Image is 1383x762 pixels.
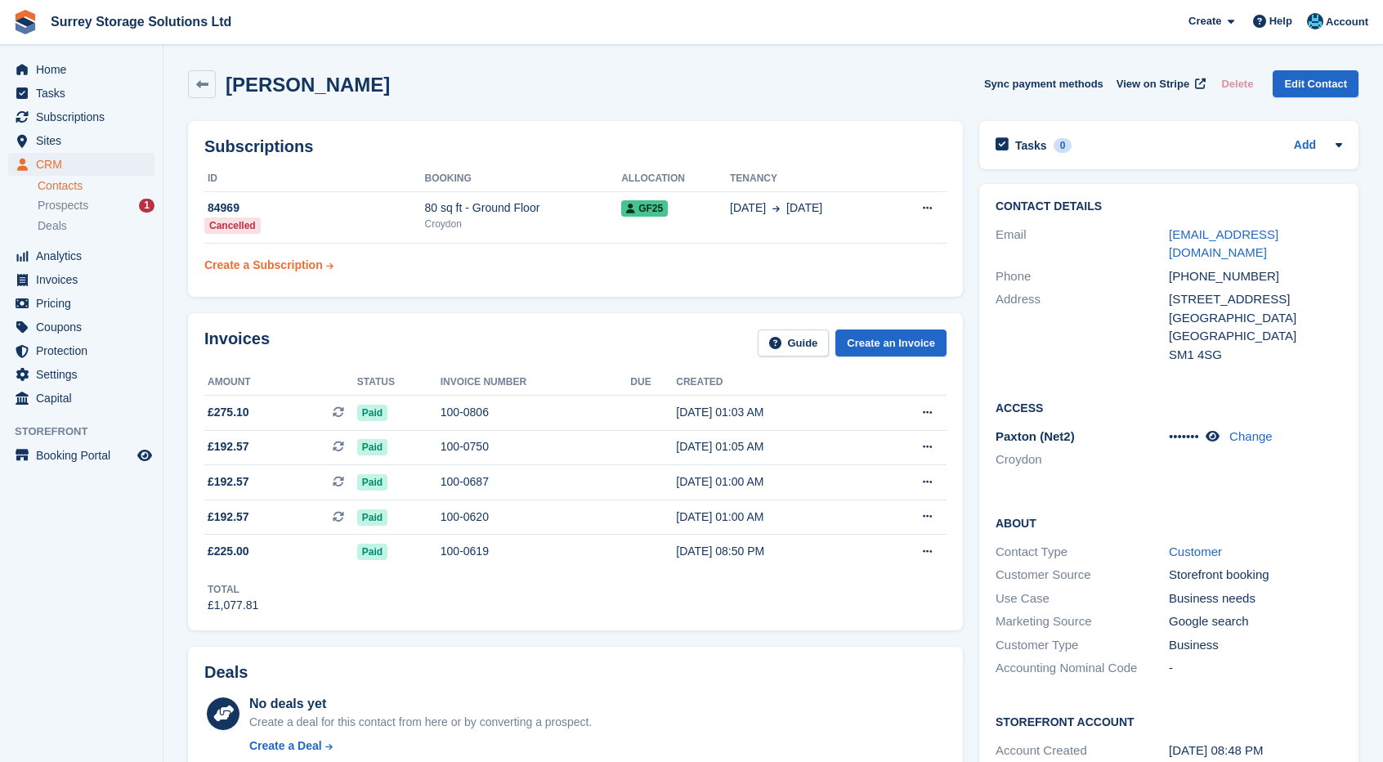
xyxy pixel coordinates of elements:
[424,217,621,231] div: Croydon
[786,199,822,217] span: [DATE]
[1169,267,1342,286] div: [PHONE_NUMBER]
[357,474,387,491] span: Paid
[1169,290,1342,309] div: [STREET_ADDRESS]
[676,473,871,491] div: [DATE] 01:00 AM
[1188,13,1221,29] span: Create
[226,74,390,96] h2: [PERSON_NAME]
[1169,327,1342,346] div: [GEOGRAPHIC_DATA]
[1169,612,1342,631] div: Google search
[36,58,134,81] span: Home
[208,509,249,526] span: £192.57
[676,370,871,396] th: Created
[1169,636,1342,655] div: Business
[208,597,258,614] div: £1,077.81
[996,589,1169,608] div: Use Case
[204,370,357,396] th: Amount
[36,82,134,105] span: Tasks
[1269,13,1292,29] span: Help
[8,129,154,152] a: menu
[996,267,1169,286] div: Phone
[1169,545,1222,558] a: Customer
[996,742,1169,760] div: Account Created
[8,444,154,467] a: menu
[730,166,888,192] th: Tenancy
[1294,137,1316,155] a: Add
[1169,309,1342,328] div: [GEOGRAPHIC_DATA]
[630,370,676,396] th: Due
[1169,429,1199,443] span: •••••••
[8,244,154,267] a: menu
[204,166,424,192] th: ID
[36,244,134,267] span: Analytics
[996,450,1169,469] li: Croydon
[8,105,154,128] a: menu
[36,387,134,410] span: Capital
[996,543,1169,562] div: Contact Type
[139,199,154,213] div: 1
[441,543,631,560] div: 100-0619
[36,105,134,128] span: Subscriptions
[249,737,592,755] a: Create a Deal
[36,129,134,152] span: Sites
[1326,14,1368,30] span: Account
[1117,76,1189,92] span: View on Stripe
[204,217,261,234] div: Cancelled
[249,694,592,714] div: No deals yet
[36,444,134,467] span: Booking Portal
[996,514,1342,531] h2: About
[1169,227,1278,260] a: [EMAIL_ADDRESS][DOMAIN_NAME]
[676,543,871,560] div: [DATE] 08:50 PM
[204,250,333,280] a: Create a Subscription
[1169,589,1342,608] div: Business needs
[441,404,631,421] div: 100-0806
[1015,138,1047,153] h2: Tasks
[8,292,154,315] a: menu
[357,370,441,396] th: Status
[996,200,1342,213] h2: Contact Details
[204,663,248,682] h2: Deals
[996,713,1342,729] h2: Storefront Account
[996,290,1169,364] div: Address
[996,429,1075,443] span: Paxton (Net2)
[996,226,1169,262] div: Email
[36,292,134,315] span: Pricing
[441,370,631,396] th: Invoice number
[996,399,1342,415] h2: Access
[36,153,134,176] span: CRM
[15,424,163,440] span: Storefront
[1229,429,1273,443] a: Change
[676,438,871,455] div: [DATE] 01:05 AM
[984,70,1103,97] button: Sync payment methods
[8,339,154,362] a: menu
[38,198,88,213] span: Prospects
[1273,70,1358,97] a: Edit Contact
[8,58,154,81] a: menu
[8,82,154,105] a: menu
[208,404,249,421] span: £275.10
[357,439,387,455] span: Paid
[357,405,387,421] span: Paid
[36,363,134,386] span: Settings
[441,473,631,491] div: 100-0687
[621,200,668,217] span: GF25
[8,363,154,386] a: menu
[44,8,238,35] a: Surrey Storage Solutions Ltd
[8,153,154,176] a: menu
[208,543,249,560] span: £225.00
[8,316,154,338] a: menu
[36,316,134,338] span: Coupons
[36,339,134,362] span: Protection
[36,268,134,291] span: Invoices
[424,166,621,192] th: Booking
[835,329,947,356] a: Create an Invoice
[1110,70,1209,97] a: View on Stripe
[996,566,1169,585] div: Customer Source
[204,329,270,356] h2: Invoices
[424,199,621,217] div: 80 sq ft - Ground Floor
[38,178,154,194] a: Contacts
[676,404,871,421] div: [DATE] 01:03 AM
[8,268,154,291] a: menu
[38,197,154,214] a: Prospects 1
[1169,566,1342,585] div: Storefront booking
[208,582,258,597] div: Total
